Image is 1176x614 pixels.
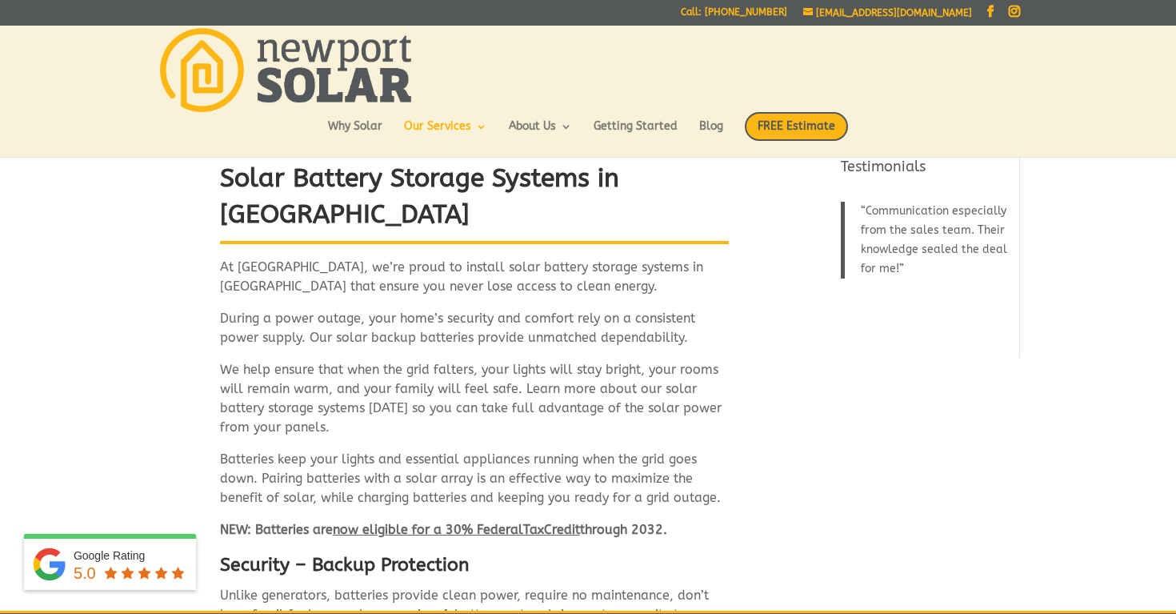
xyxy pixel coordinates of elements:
span: FREE Estimate [745,112,848,141]
p: We help ensure that when the grid falters, your lights will stay bright, your rooms will remain w... [220,360,729,450]
h4: Testimonials [841,157,1010,185]
blockquote: Communication especially from the sales team. Their knowledge sealed the deal for me! [841,202,1010,279]
span: now eligible for a 30% Federal Credit [333,522,580,537]
strong: NEW: Batteries are through 2032. [220,522,667,537]
a: Why Solar [328,121,382,148]
span: 5.0 [74,564,96,582]
p: During a power outage, your home’s security and comfort rely on a consistent power supply. Our so... [220,309,729,360]
p: At [GEOGRAPHIC_DATA], we’re proud to install solar battery storage systems in [GEOGRAPHIC_DATA] t... [220,258,729,309]
a: Getting Started [594,121,678,148]
span: Tax [523,522,544,537]
a: FREE Estimate [745,112,848,157]
strong: Solar Battery Storage Systems in [GEOGRAPHIC_DATA] ​ [220,163,619,229]
img: Newport Solar | Solar Energy Optimized. [160,28,411,112]
strong: Security – Backup Protection [220,554,470,576]
a: [EMAIL_ADDRESS][DOMAIN_NAME] [803,7,972,18]
p: Batteries keep your lights and essential appliances running when the grid goes down. Pairing batt... [220,450,729,520]
a: Blog [699,121,723,148]
a: About Us [509,121,572,148]
a: Our Services [404,121,487,148]
a: Call: [PHONE_NUMBER] [681,7,787,24]
div: Google Rating [74,548,188,564]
